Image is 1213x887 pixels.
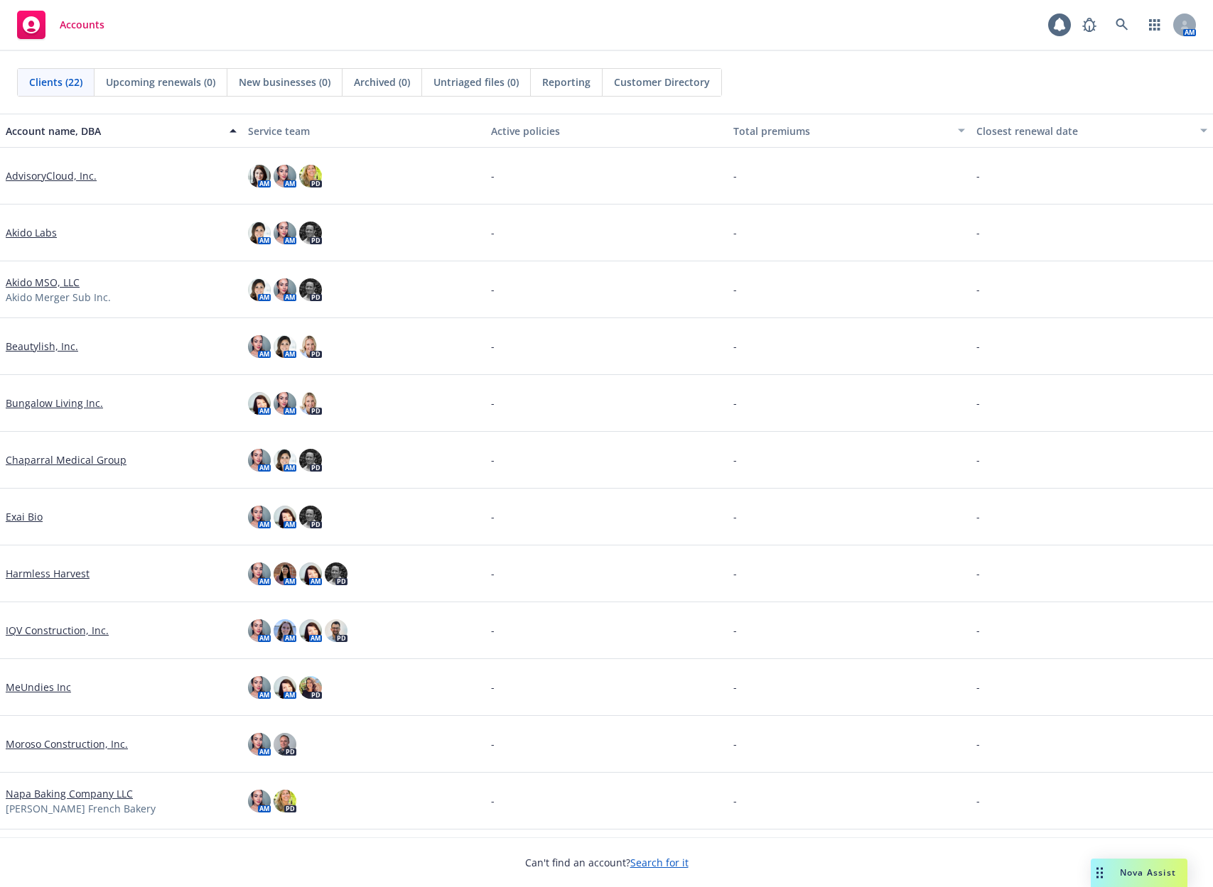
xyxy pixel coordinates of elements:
[248,392,271,415] img: photo
[630,856,689,869] a: Search for it
[6,396,103,410] a: Bungalow Living Inc.
[6,275,80,290] a: Akido MSO, LLC
[491,793,495,808] span: -
[274,165,296,187] img: photo
[6,566,90,581] a: Harmless Harvest
[248,506,271,528] img: photo
[29,75,82,89] span: Clients (22)
[325,619,347,642] img: photo
[976,339,980,354] span: -
[299,506,322,528] img: photo
[491,282,495,297] span: -
[274,506,296,528] img: photo
[976,566,980,581] span: -
[248,124,479,138] div: Service team
[728,114,970,148] button: Total premiums
[299,222,322,244] img: photo
[274,392,296,415] img: photo
[976,282,980,297] span: -
[976,452,980,467] span: -
[733,339,737,354] span: -
[248,222,271,244] img: photo
[248,335,271,358] img: photo
[491,339,495,354] span: -
[6,339,78,354] a: Beautylish, Inc.
[248,790,271,812] img: photo
[6,786,133,801] a: Napa Baking Company LLC
[491,452,495,467] span: -
[274,335,296,358] img: photo
[525,855,689,870] span: Can't find an account?
[733,566,737,581] span: -
[6,736,128,751] a: Moroso Construction, Inc.
[274,449,296,472] img: photo
[6,168,97,183] a: AdvisoryCloud, Inc.
[733,396,737,410] span: -
[248,733,271,756] img: photo
[274,733,296,756] img: photo
[976,509,980,524] span: -
[733,282,737,297] span: -
[976,736,980,751] span: -
[1091,859,1109,887] div: Drag to move
[491,509,495,524] span: -
[6,623,109,638] a: IQV Construction, Inc.
[6,290,111,305] span: Akido Merger Sub Inc.
[733,225,737,240] span: -
[274,790,296,812] img: photo
[976,225,980,240] span: -
[614,75,710,89] span: Customer Directory
[491,623,495,638] span: -
[299,165,322,187] img: photo
[976,124,1192,138] div: Closest renewal date
[11,5,110,45] a: Accounts
[299,619,322,642] img: photo
[733,623,737,638] span: -
[1075,11,1104,39] a: Report a Bug
[976,793,980,808] span: -
[733,168,737,183] span: -
[60,19,104,31] span: Accounts
[6,225,57,240] a: Akido Labs
[239,75,330,89] span: New businesses (0)
[299,562,322,585] img: photo
[354,75,410,89] span: Archived (0)
[976,623,980,638] span: -
[733,124,949,138] div: Total premiums
[6,680,71,695] a: MeUndies Inc
[485,114,728,148] button: Active policies
[733,736,737,751] span: -
[491,396,495,410] span: -
[6,452,126,467] a: Chaparral Medical Group
[491,566,495,581] span: -
[274,676,296,699] img: photo
[6,124,221,138] div: Account name, DBA
[248,278,271,301] img: photo
[1091,859,1187,887] button: Nova Assist
[6,801,156,816] span: [PERSON_NAME] French Bakery
[976,396,980,410] span: -
[976,680,980,695] span: -
[491,225,495,240] span: -
[248,676,271,699] img: photo
[733,793,737,808] span: -
[733,452,737,467] span: -
[248,165,271,187] img: photo
[491,124,722,138] div: Active policies
[325,562,347,585] img: photo
[248,562,271,585] img: photo
[274,278,296,301] img: photo
[1108,11,1136,39] a: Search
[274,619,296,642] img: photo
[433,75,519,89] span: Untriaged files (0)
[491,736,495,751] span: -
[491,168,495,183] span: -
[6,509,43,524] a: Exai Bio
[299,449,322,472] img: photo
[299,335,322,358] img: photo
[733,509,737,524] span: -
[274,562,296,585] img: photo
[1120,866,1176,878] span: Nova Assist
[274,222,296,244] img: photo
[299,392,322,415] img: photo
